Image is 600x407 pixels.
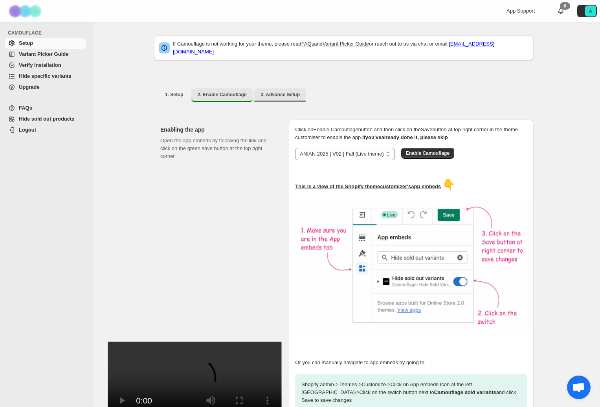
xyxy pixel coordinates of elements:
a: 0 [557,7,565,15]
span: Verify Installation [19,62,61,68]
a: Variant Picker Guide [5,49,86,60]
button: Enable Camouflage [401,148,454,159]
img: camouflage-enable [295,197,531,334]
strong: Camouflage sold variants [434,389,496,395]
span: Avatar with initials A [585,5,596,16]
u: This is a view of the Shopify theme customizer's app embeds [295,183,441,189]
h2: Enabling the app [160,126,276,134]
span: Enable Camouflage [406,150,450,156]
a: FAQs [5,103,86,114]
div: 0 [560,2,570,10]
span: Logout [19,127,36,133]
span: Setup [19,40,33,46]
a: Verify Installation [5,60,86,71]
a: Enable Camouflage [401,150,454,156]
a: Hide specific variants [5,71,86,82]
text: A [589,9,592,13]
img: Camouflage [6,0,46,22]
a: Logout [5,125,86,136]
span: Upgrade [19,84,40,90]
span: 3. Advance Setup [261,92,300,98]
a: Setup [5,38,86,49]
span: Hide sold out products [19,116,75,122]
a: FAQs [301,41,314,47]
p: Or you can manually navigate to app embeds by going to [295,359,527,367]
span: Variant Picker Guide [19,51,68,57]
span: 👇 [442,179,455,191]
span: App Support [506,8,535,14]
button: Avatar with initials A [577,5,597,17]
span: Hide specific variants [19,73,72,79]
span: 1. Setup [165,92,183,98]
span: FAQs [19,105,32,111]
p: Click on Enable Camouflage button and then click on the Save button at top-right corner in the th... [295,126,527,141]
span: 2. Enable Camouflage [198,92,247,98]
a: Hide sold out products [5,114,86,125]
a: Variant Picker Guide [323,41,369,47]
b: If you've already done it, please skip [362,134,448,140]
p: If Camouflage is not working for your theme, please read and or reach out to us via chat or email: [173,40,529,56]
div: Open chat [567,376,591,399]
span: CAMOUFLAGE [8,30,89,36]
a: Upgrade [5,82,86,93]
